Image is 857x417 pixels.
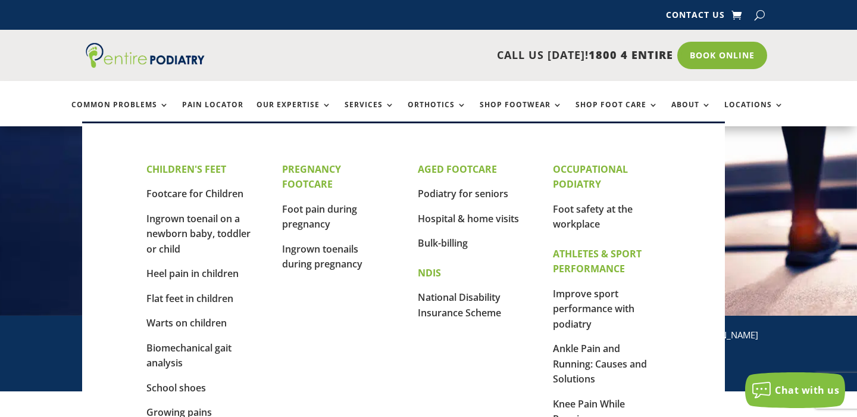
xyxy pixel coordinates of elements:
[146,316,227,329] a: Warts on children
[146,267,239,280] a: Heel pain in children
[86,58,205,70] a: Entire Podiatry
[724,101,784,126] a: Locations
[677,42,767,69] a: Book Online
[575,101,658,126] a: Shop Foot Care
[418,163,497,176] strong: AGED FOOTCARE
[282,242,362,271] a: Ingrown toenails during pregnancy
[418,266,441,279] strong: NDIS
[666,11,725,24] a: Contact Us
[553,247,642,276] strong: ATHLETES & SPORT PERFORMANCE
[589,48,673,62] span: 1800 4 ENTIRE
[671,101,711,126] a: About
[775,384,839,397] span: Chat with us
[553,342,647,385] a: Ankle Pain and Running: Causes and Solutions
[282,203,357,231] a: Foot pain during pregnancy
[71,101,169,126] a: Common Problems
[553,287,634,331] a: Improve sport performance with podiatry
[553,163,628,191] strong: OCCUPATIONAL PODIATRY
[243,48,673,63] p: CALL US [DATE]!
[146,381,206,394] a: School shoes
[146,163,226,176] strong: CHILDREN'S FEET
[345,101,395,126] a: Services
[146,212,251,256] a: Ingrown toenail on a newborn baby, toddler or child
[418,236,468,250] a: Bulk-billing
[418,187,508,200] a: Podiatry for seniors
[553,203,633,231] a: Foot safety at the workplace
[146,292,233,305] a: Flat feet in children
[408,101,467,126] a: Orthotics
[418,212,519,225] a: Hospital & home visits
[182,101,243,126] a: Pain Locator
[146,341,232,370] a: Biomechanical gait analysis
[146,187,243,200] a: Footcare for Children
[282,163,341,191] strong: PREGNANCY FOOTCARE
[418,291,501,319] a: National Disability Insurance Scheme
[745,372,845,408] button: Chat with us
[480,101,562,126] a: Shop Footwear
[257,101,331,126] a: Our Expertise
[86,43,205,68] img: logo (1)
